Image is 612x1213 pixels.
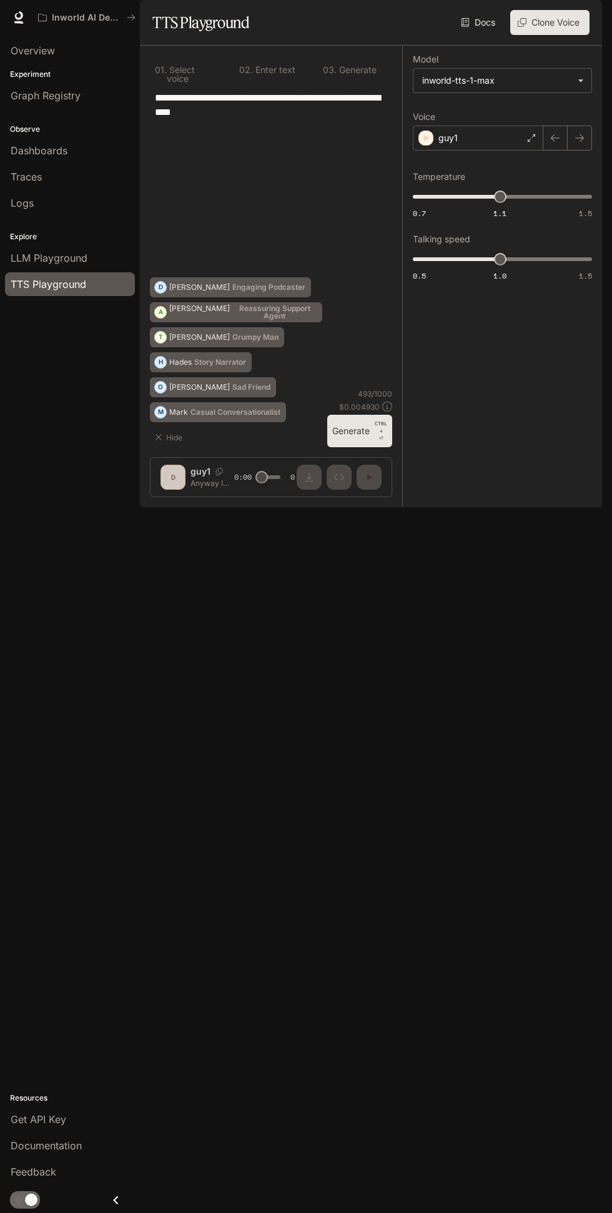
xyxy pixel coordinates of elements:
[155,352,166,372] div: H
[150,352,252,372] button: HHadesStory Narrator
[155,327,166,347] div: T
[413,55,438,64] p: Model
[169,305,230,312] p: [PERSON_NAME]
[155,302,166,322] div: A
[32,5,141,30] button: All workspaces
[458,10,500,35] a: Docs
[155,377,166,397] div: O
[190,408,280,416] p: Casual Conversationalist
[413,208,426,219] span: 0.7
[232,305,317,320] p: Reassuring Support Agent
[579,208,592,219] span: 1.5
[150,327,284,347] button: T[PERSON_NAME]Grumpy Man
[422,74,571,87] div: inworld-tts-1-max
[339,402,380,412] p: $ 0.004930
[438,132,458,144] p: guy1
[194,359,246,366] p: Story Narrator
[52,12,122,23] p: Inworld AI Demos
[150,427,190,447] button: Hide
[413,69,591,92] div: inworld-tts-1-max
[232,384,270,391] p: Sad Friend
[169,284,230,291] p: [PERSON_NAME]
[413,172,465,181] p: Temperature
[155,277,166,297] div: D
[155,402,166,422] div: M
[155,66,167,83] p: 0 1 .
[169,334,230,341] p: [PERSON_NAME]
[239,66,253,74] p: 0 2 .
[169,408,188,416] p: Mark
[337,66,377,74] p: Generate
[493,270,506,281] span: 1.0
[150,302,322,322] button: A[PERSON_NAME]Reassuring Support Agent
[375,420,387,442] p: ⏎
[375,420,387,435] p: CTRL +
[327,415,392,447] button: GenerateCTRL +⏎
[167,66,219,83] p: Select voice
[358,389,392,399] p: 493 / 1000
[169,359,192,366] p: Hades
[579,270,592,281] span: 1.5
[150,377,276,397] button: O[PERSON_NAME]Sad Friend
[232,284,305,291] p: Engaging Podcaster
[169,384,230,391] p: [PERSON_NAME]
[323,66,337,74] p: 0 3 .
[493,208,506,219] span: 1.1
[413,270,426,281] span: 0.5
[413,112,435,121] p: Voice
[150,277,311,297] button: D[PERSON_NAME]Engaging Podcaster
[232,334,279,341] p: Grumpy Man
[253,66,295,74] p: Enter text
[510,10,590,35] button: Clone Voice
[413,235,470,244] p: Talking speed
[152,10,249,35] h1: TTS Playground
[150,402,286,422] button: MMarkCasual Conversationalist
